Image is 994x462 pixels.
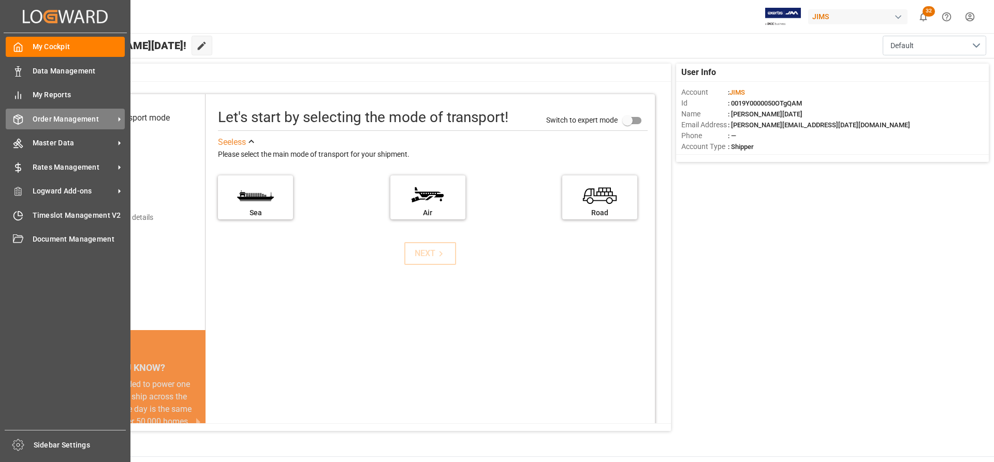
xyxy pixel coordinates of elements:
[728,143,754,151] span: : Shipper
[33,234,125,245] span: Document Management
[567,207,632,218] div: Road
[765,8,801,26] img: Exertis%20JAM%20-%20Email%20Logo.jpg_1722504956.jpg
[43,36,186,55] span: Hello [PERSON_NAME][DATE]!
[68,378,193,453] div: The energy needed to power one large container ship across the ocean in a single day is the same ...
[223,207,288,218] div: Sea
[33,186,114,197] span: Logward Add-ons
[808,9,908,24] div: JIMS
[728,121,910,129] span: : [PERSON_NAME][EMAIL_ADDRESS][DATE][DOMAIN_NAME]
[681,87,728,98] span: Account
[681,141,728,152] span: Account Type
[218,107,508,128] div: Let's start by selecting the mode of transport!
[33,210,125,221] span: Timeslot Management V2
[396,207,460,218] div: Air
[33,41,125,52] span: My Cockpit
[728,110,802,118] span: : [PERSON_NAME][DATE]
[33,90,125,100] span: My Reports
[883,36,986,55] button: open menu
[912,5,935,28] button: show 32 new notifications
[33,114,114,125] span: Order Management
[728,132,736,140] span: : —
[546,115,618,124] span: Switch to expert mode
[6,37,125,57] a: My Cockpit
[218,136,246,148] div: See less
[728,99,802,107] span: : 0019Y0000050OTgQAM
[218,148,648,161] div: Please select the main mode of transport for your shipment.
[34,440,126,451] span: Sidebar Settings
[56,356,206,378] div: DID YOU KNOW?
[33,162,114,173] span: Rates Management
[728,88,745,96] span: :
[681,109,728,120] span: Name
[404,242,456,265] button: NEXT
[33,138,114,148] span: Master Data
[415,247,446,260] div: NEXT
[6,85,125,105] a: My Reports
[681,98,728,109] span: Id
[681,120,728,130] span: Email Address
[6,61,125,81] a: Data Management
[6,229,125,249] a: Document Management
[681,130,728,141] span: Phone
[935,5,958,28] button: Help Center
[890,40,914,51] span: Default
[808,7,912,26] button: JIMS
[6,205,125,225] a: Timeslot Management V2
[681,66,716,79] span: User Info
[923,6,935,17] span: 32
[33,66,125,77] span: Data Management
[729,88,745,96] span: JIMS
